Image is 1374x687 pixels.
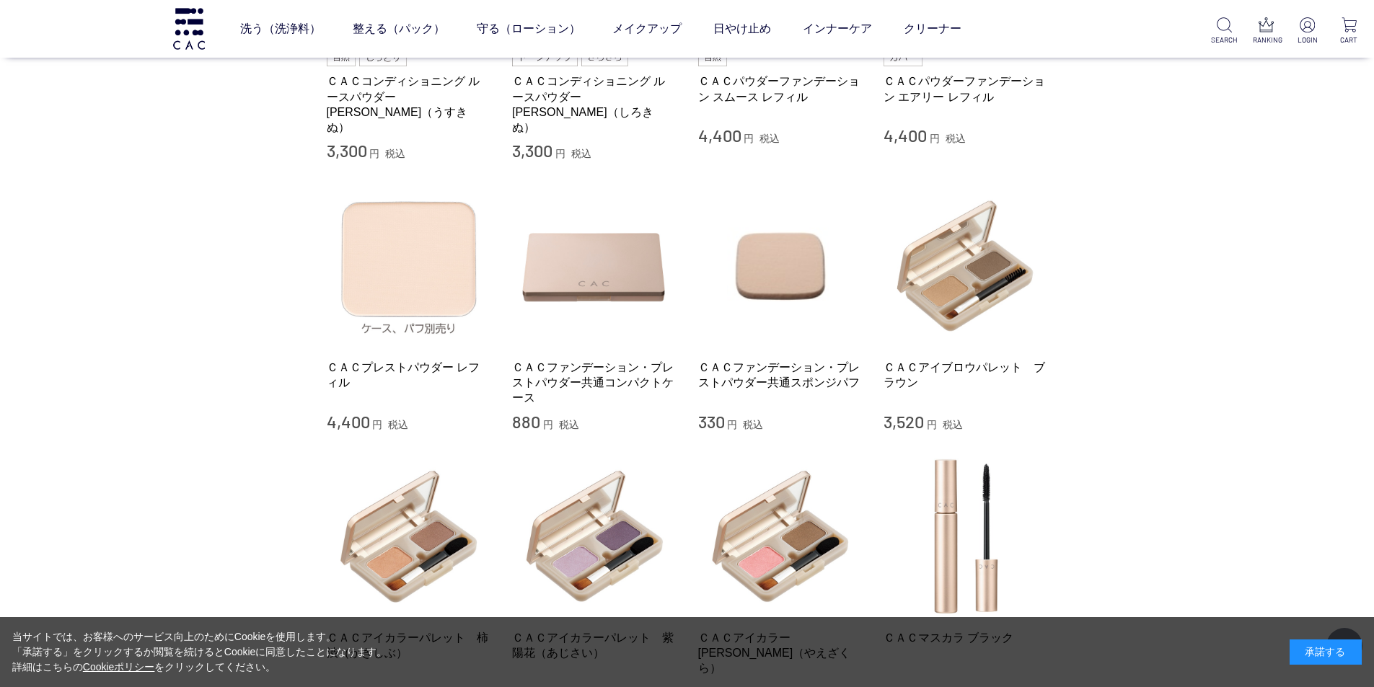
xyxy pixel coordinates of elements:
[571,148,591,159] span: 税込
[759,133,780,144] span: 税込
[698,74,863,105] a: ＣＡＣパウダーファンデーション スムース レフィル
[884,184,1048,348] img: ＣＡＣアイブロウパレット ブラウン
[904,9,961,49] a: クリーナー
[744,133,754,144] span: 円
[512,360,677,406] a: ＣＡＣファンデーション・プレストパウダー共通コンパクトケース
[512,74,677,135] a: ＣＡＣコンディショニング ルースパウダー [PERSON_NAME]（しろきぬ）
[1290,639,1362,665] div: 承諾する
[1211,35,1238,45] p: SEARCH
[388,419,408,430] span: 税込
[559,419,579,430] span: 税込
[512,140,552,161] span: 3,300
[803,9,872,49] a: インナーケア
[83,661,155,673] a: Cookieポリシー
[698,360,863,391] a: ＣＡＣファンデーション・プレストパウダー共通スポンジパフ
[327,411,370,432] span: 4,400
[543,419,553,430] span: 円
[698,411,725,432] span: 330
[884,125,927,146] span: 4,400
[477,9,581,49] a: 守る（ローション）
[240,9,321,49] a: 洗う（洗浄料）
[12,629,387,675] div: 当サイトでは、お客様へのサービス向上のためにCookieを使用します。 「承諾する」をクリックするか閲覧を続けるとCookieに同意したことになります。 詳細はこちらの をクリックしてください。
[612,9,682,49] a: メイクアップ
[884,360,1048,391] a: ＣＡＣアイブロウパレット ブラウン
[727,419,737,430] span: 円
[372,419,382,430] span: 円
[1211,17,1238,45] a: SEARCH
[369,148,379,159] span: 円
[512,454,677,619] img: ＣＡＣアイカラーパレット 紫陽花（あじさい）
[698,454,863,619] img: ＣＡＣアイカラーパレット 八重桜（やえざくら）
[385,148,405,159] span: 税込
[930,133,940,144] span: 円
[743,419,763,430] span: 税込
[327,360,491,391] a: ＣＡＣプレストパウダー レフィル
[1253,35,1280,45] p: RANKING
[327,140,367,161] span: 3,300
[327,74,491,135] a: ＣＡＣコンディショニング ルースパウダー [PERSON_NAME]（うすきぬ）
[927,419,937,430] span: 円
[327,184,491,348] img: ＣＡＣプレストパウダー レフィル
[1294,35,1321,45] p: LOGIN
[946,133,966,144] span: 税込
[327,454,491,619] img: ＣＡＣアイカラーパレット 柿渋（かきしぶ）
[1336,17,1362,45] a: CART
[698,184,863,348] img: ＣＡＣファンデーション・プレストパウダー共通スポンジパフ
[512,411,540,432] span: 880
[884,411,924,432] span: 3,520
[698,125,741,146] span: 4,400
[171,8,207,49] img: logo
[1253,17,1280,45] a: RANKING
[713,9,771,49] a: 日やけ止め
[353,9,445,49] a: 整える（パック）
[1294,17,1321,45] a: LOGIN
[512,184,677,348] img: ＣＡＣファンデーション・プレストパウダー共通コンパクトケース
[884,454,1048,619] img: ＣＡＣマスカラ ブラック
[555,148,565,159] span: 円
[1336,35,1362,45] p: CART
[884,74,1048,105] a: ＣＡＣパウダーファンデーション エアリー レフィル
[943,419,963,430] span: 税込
